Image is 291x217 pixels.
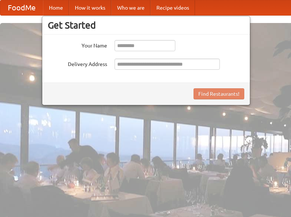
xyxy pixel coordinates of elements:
[48,40,107,49] label: Your Name
[48,59,107,68] label: Delivery Address
[111,0,151,15] a: Who we are
[151,0,195,15] a: Recipe videos
[194,88,244,99] button: Find Restaurants!
[48,20,244,31] h3: Get Started
[0,0,43,15] a: FoodMe
[43,0,69,15] a: Home
[69,0,111,15] a: How it works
